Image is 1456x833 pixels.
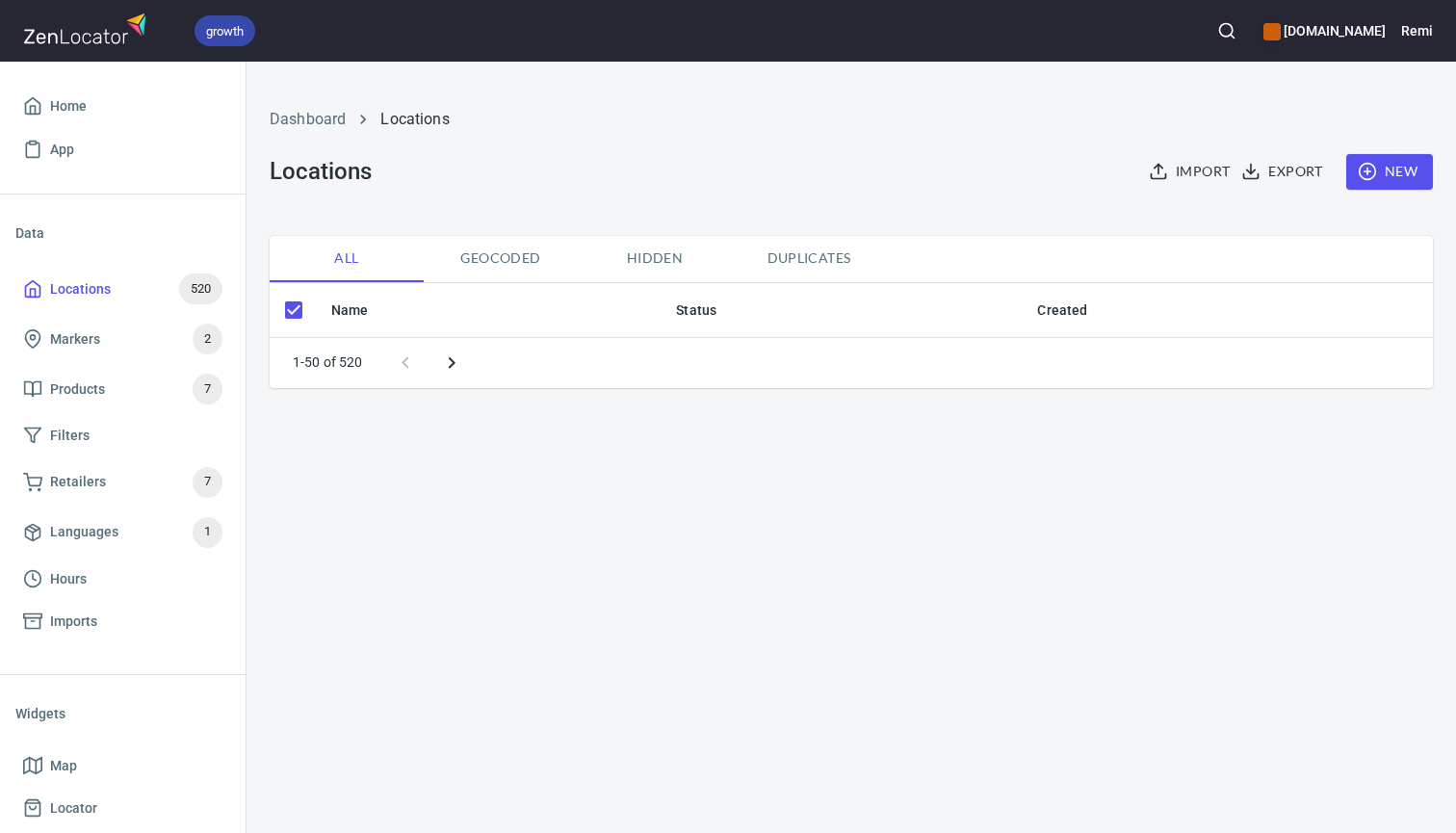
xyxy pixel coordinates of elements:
[293,352,363,372] p: 1-50 of 520
[15,414,230,457] a: Filters
[193,328,222,351] span: 2
[15,264,230,314] a: Locations520
[1263,23,1281,40] button: color-CE600E
[270,108,1433,131] nav: breadcrumb
[179,278,222,300] span: 520
[50,567,87,591] span: Hours
[743,247,874,271] span: Duplicates
[50,520,118,544] span: Languages
[316,283,661,338] th: Name
[1022,283,1433,338] th: Created
[193,521,222,543] span: 1
[380,110,449,128] a: Locations
[15,744,230,788] a: Map
[1237,154,1330,190] button: Export
[15,558,230,601] a: Hours
[1245,160,1322,184] span: Export
[15,85,230,128] a: Home
[1346,154,1433,190] button: New
[195,15,255,46] div: growth
[661,283,1022,338] th: Status
[1401,10,1433,52] button: Remi
[15,600,230,643] a: Imports
[270,158,371,185] h3: Locations
[195,21,255,41] span: growth
[1153,160,1230,184] span: Import
[15,128,230,171] a: App
[50,470,106,494] span: Retailers
[15,314,230,364] a: Markers2
[15,508,230,558] a: Languages1
[15,457,230,508] a: Retailers7
[281,247,412,271] span: All
[15,787,230,830] a: Locator
[1263,10,1386,52] div: Manage your apps
[15,210,230,256] li: Data
[50,277,111,301] span: Locations
[193,471,222,493] span: 7
[50,754,77,778] span: Map
[50,610,97,634] span: Imports
[435,247,566,271] span: Geocoded
[50,327,100,351] span: Markers
[1362,160,1417,184] span: New
[270,110,346,128] a: Dashboard
[1206,10,1248,52] button: Search
[50,138,74,162] span: App
[1401,20,1433,41] h6: Remi
[1145,154,1237,190] button: Import
[15,690,230,737] li: Widgets
[50,424,90,448] span: Filters
[50,377,105,402] span: Products
[429,340,475,386] button: Next page
[23,8,152,49] img: zenlocator
[50,94,87,118] span: Home
[193,378,222,401] span: 7
[589,247,720,271] span: Hidden
[1263,20,1386,41] h6: [DOMAIN_NAME]
[50,796,97,820] span: Locator
[15,364,230,414] a: Products7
